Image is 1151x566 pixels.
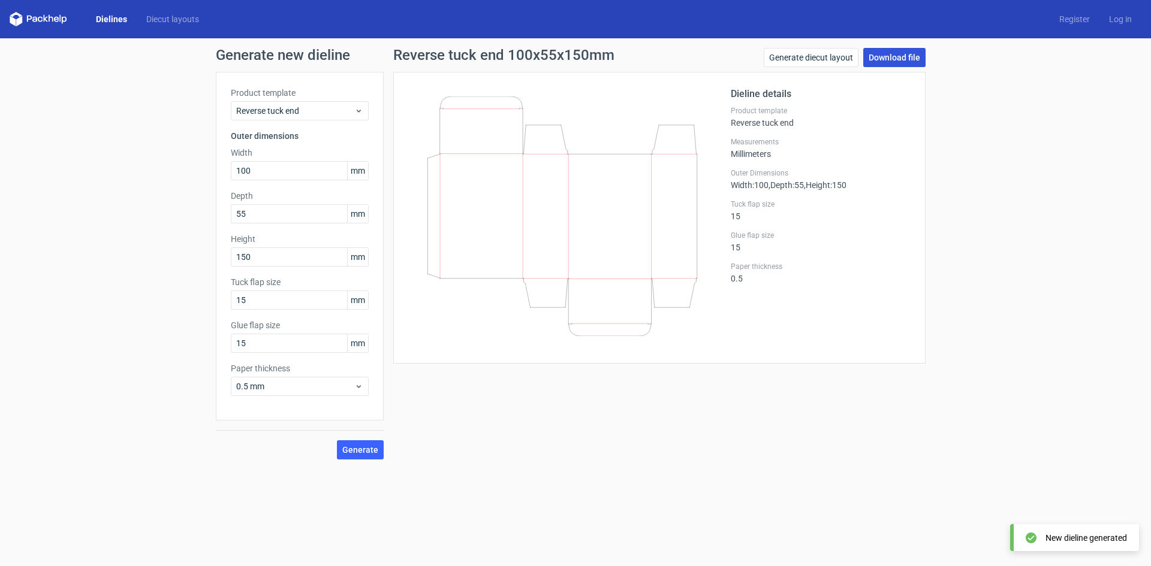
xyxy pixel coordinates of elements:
span: mm [347,291,368,309]
h2: Dieline details [731,87,911,101]
label: Outer Dimensions [731,168,911,178]
span: mm [347,162,368,180]
label: Product template [731,106,911,116]
a: Download file [863,48,926,67]
h1: Generate new dieline [216,48,935,62]
label: Width [231,147,369,159]
label: Paper thickness [231,362,369,374]
label: Glue flap size [731,231,911,240]
div: 15 [731,231,911,252]
button: Generate [337,440,384,459]
h1: Reverse tuck end 100x55x150mm [393,48,614,62]
a: Register [1050,13,1099,25]
a: Log in [1099,13,1141,25]
div: 0.5 [731,262,911,283]
div: New dieline generated [1045,532,1127,544]
label: Measurements [731,137,911,147]
span: Generate [342,446,378,454]
span: mm [347,248,368,266]
span: 0.5 mm [236,380,354,392]
a: Generate diecut layout [764,48,858,67]
label: Depth [231,190,369,202]
label: Tuck flap size [231,276,369,288]
span: , Depth : 55 [769,180,804,190]
span: mm [347,205,368,223]
label: Paper thickness [731,262,911,271]
div: Reverse tuck end [731,106,911,128]
div: Millimeters [731,137,911,159]
label: Glue flap size [231,319,369,331]
a: Dielines [86,13,137,25]
label: Tuck flap size [731,199,911,209]
label: Product template [231,87,369,99]
h3: Outer dimensions [231,130,369,142]
span: Width : 100 [731,180,769,190]
div: 15 [731,199,911,221]
span: mm [347,334,368,352]
span: , Height : 150 [804,180,846,190]
a: Diecut layouts [137,13,209,25]
label: Height [231,233,369,245]
span: Reverse tuck end [236,105,354,117]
